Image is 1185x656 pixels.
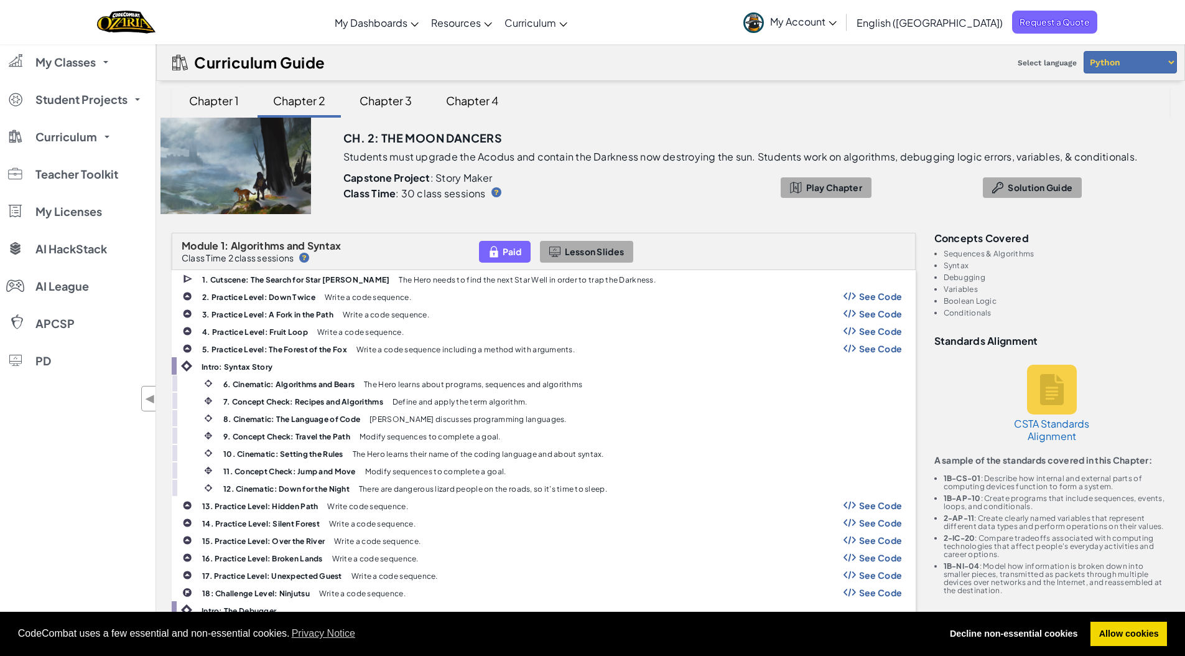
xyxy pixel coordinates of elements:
li: Debugging [944,273,1170,281]
span: Curriculum [504,16,556,29]
b: 15. Practice Level: Over the River [202,537,325,546]
img: IconChallengeLevel.svg [182,588,192,597]
b: 2. Practice Level: Down Twice [202,293,315,302]
b: 1B-AP-10 [944,494,981,503]
b: 10. Cinematic: Setting the Rules [223,449,343,459]
p: Class Time 2 class sessions [182,253,294,263]
li: : Describe how internal and external parts of computing devices function to form a system. [944,474,1170,490]
b: 1. Cutscene: The Search for Star [PERSON_NAME] [202,275,389,284]
p: Write a code sequence. [319,589,406,597]
p: Write a code sequence. [329,520,416,528]
img: IconCinematic.svg [203,447,214,459]
span: See Code [859,309,903,319]
img: IconPracticeLevel.svg [182,553,192,563]
img: IconPaidLevel.svg [488,245,500,259]
span: Curriculum [35,131,97,143]
img: Show Code Logo [843,588,856,597]
img: avatar [743,12,764,33]
b: Intro: Syntax Story [202,362,272,372]
span: See Code [859,535,903,545]
span: English ([GEOGRAPHIC_DATA]) [857,16,1003,29]
p: The Hero needs to find the next Star Well in order to trap the Darkness. [399,276,655,284]
div: Chapter 1 [177,86,251,115]
img: IconCurriculumGuide.svg [172,55,188,70]
a: Ozaria by CodeCombat logo [97,9,155,35]
b: 17. Practice Level: Unexpected Guest [202,571,342,581]
button: Solution Guide [983,177,1082,198]
img: IconInteractive.svg [203,430,214,441]
a: My Account [737,2,843,42]
p: Modify sequences to complete a goal. [360,433,501,441]
img: IconPracticeLevel.svg [182,291,192,301]
b: 5. Practice Level: The Forest of the Fox [202,345,347,354]
li: : Model how information is broken down into smaller pieces, transmitted as packets through multip... [944,562,1170,594]
img: Show Code Logo [843,536,856,545]
img: IconPracticeLevel.svg [182,518,192,528]
p: Write a code sequence. [343,311,429,319]
img: Show Code Logo [843,309,856,318]
span: See Code [859,588,903,597]
span: See Code [859,326,903,336]
span: Algorithms and Syntax [231,239,342,252]
img: IconCinematic.svg [203,378,214,389]
a: English ([GEOGRAPHIC_DATA]) [850,6,1009,39]
a: deny cookies [941,622,1086,647]
img: IconPracticeLevel.svg [182,326,192,336]
span: Lesson Slides [565,246,625,256]
b: 2-AP-11 [944,513,975,523]
b: 11. Concept Check: Jump and Move [223,467,356,476]
p: The Hero learns their name of the coding language and about syntax. [353,450,604,458]
b: 14. Practice Level: Silent Forest [202,519,320,528]
p: Define and apply the term algorithm. [393,398,527,406]
h3: Ch. 2: The Moon Dancers [343,129,502,148]
p: : 30 class sessions [343,187,486,200]
span: ◀ [145,390,156,408]
a: My Dashboards [328,6,425,39]
span: Module [182,239,219,252]
b: Intro: The Debugger [202,606,276,616]
li: : Create programs that include sequences, events, loops, and conditionals. [944,494,1170,510]
p: Students must upgrade the Acodus and contain the Darkness now destroying the sun. Students work o... [343,151,1138,163]
b: 7. Concept Check: Recipes and Algorithms [223,397,383,406]
a: Request a Quote [1012,11,1097,34]
b: 13. Practice Level: Hidden Path [202,502,318,511]
p: Write a code sequence. [351,572,438,580]
li: Conditionals [944,309,1170,317]
b: 12. Cinematic: Down for the Night [223,484,350,494]
span: My Classes [35,57,96,68]
li: Variables [944,285,1170,293]
span: Solution Guide [1008,182,1072,192]
span: Teacher Toolkit [35,169,118,180]
img: Show Code Logo [843,571,856,579]
img: IconInteractive.svg [203,465,214,476]
b: 18: Challenge Level: Ninjutsu [202,589,310,598]
span: See Code [859,291,903,301]
div: Chapter 3 [347,86,424,115]
div: Chapter 4 [434,86,511,115]
img: IconPracticeLevel.svg [182,309,192,319]
div: Chapter 2 [261,86,338,115]
img: IconCinematic.svg [203,482,214,494]
li: : Create clearly named variables that represent different data types and perform operations on th... [944,514,1170,530]
p: There are dangerous lizard people on the roads, so it’s time to sleep. [359,485,607,493]
h5: CSTA Standards Alignment [1011,418,1092,443]
h3: Standards Alignment [934,335,1170,346]
span: See Code [859,500,903,510]
img: IconInteractive.svg [203,395,214,406]
a: CSTA Standards Alignment [1005,352,1099,455]
img: IconPracticeLevel.svg [182,344,192,354]
b: 9. Concept Check: Travel the Path [223,432,350,441]
img: IconPracticeLevel.svg [182,535,192,545]
a: Curriculum [498,6,574,39]
b: Class Time [343,187,396,200]
b: 6. Cinematic: Algorithms and Bears [223,380,355,389]
span: See Code [859,570,903,580]
img: Home [97,9,155,35]
p: Modify sequences to complete a goal. [365,467,506,476]
img: Show Code Logo [843,292,856,301]
img: Show Code Logo [843,553,856,562]
span: My Licenses [35,206,102,217]
h3: Concepts covered [934,233,1170,243]
span: AI League [35,281,89,292]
